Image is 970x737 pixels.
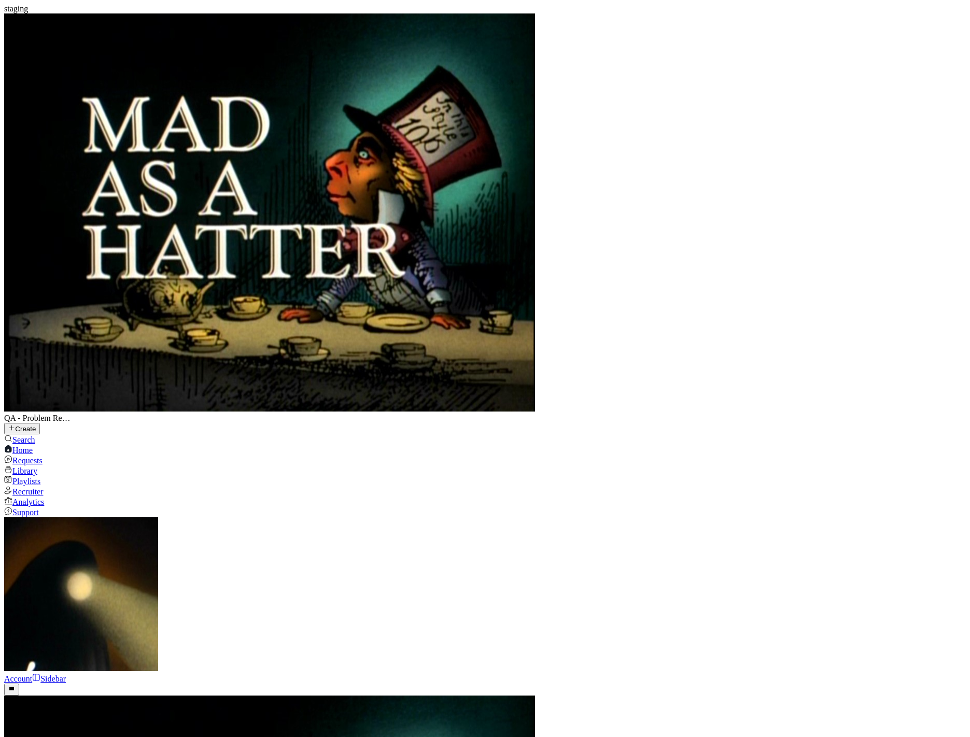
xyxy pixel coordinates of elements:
span: Library [12,466,37,475]
img: Staging Problem Reproduction avatar [4,517,158,671]
span: Requests [12,456,43,465]
a: Home [4,446,33,455]
a: Requests [4,456,43,465]
span: Account [4,674,32,683]
span: Create [15,425,36,433]
img: QA - Problem Reproduction avatar [4,13,535,412]
span: Recruiter [12,487,44,496]
div: QA - Problem Reproduction [4,13,966,423]
span: Home [12,446,33,455]
a: Library [4,466,37,475]
span: Support [12,508,39,517]
span: staging [4,4,28,13]
a: Support [4,508,39,517]
a: Recruiter [4,487,44,496]
span: Search [12,435,35,444]
a: Search [4,435,35,444]
a: Sidebar [32,674,66,683]
a: Analytics [4,498,44,506]
span: Playlists [12,477,40,486]
span: Sidebar [40,674,66,683]
span: QA - Problem Reproduction [4,414,71,423]
span: Analytics [12,498,44,506]
button: Create [4,423,40,434]
a: Staging Problem Reproduction avatarAccount [4,517,966,683]
a: Playlists [4,477,40,486]
button: Open menu [4,684,19,695]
